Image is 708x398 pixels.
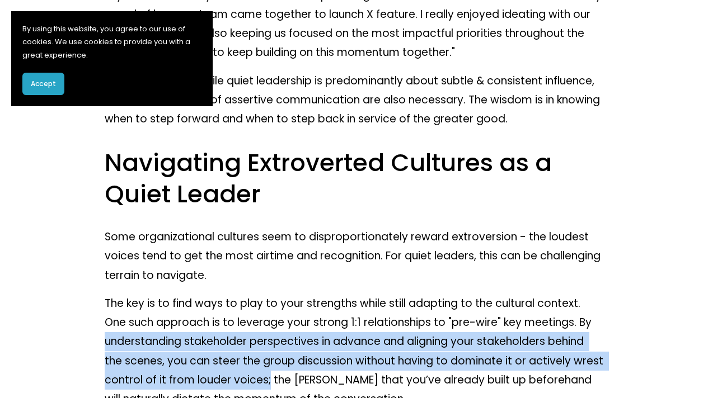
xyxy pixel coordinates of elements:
[22,22,201,61] p: By using this website, you agree to our use of cookies. We use cookies to provide you with a grea...
[105,72,604,129] p: As a quick recap, while quiet leadership is predominantly about subtle & consistent influence, st...
[22,73,64,95] button: Accept
[105,147,604,210] h2: Navigating Extroverted Cultures as a Quiet Leader
[31,79,56,89] span: Accept
[11,11,213,106] section: Cookie banner
[105,228,604,285] p: Some organizational cultures seem to disproportionately reward extroversion - the loudest voices ...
